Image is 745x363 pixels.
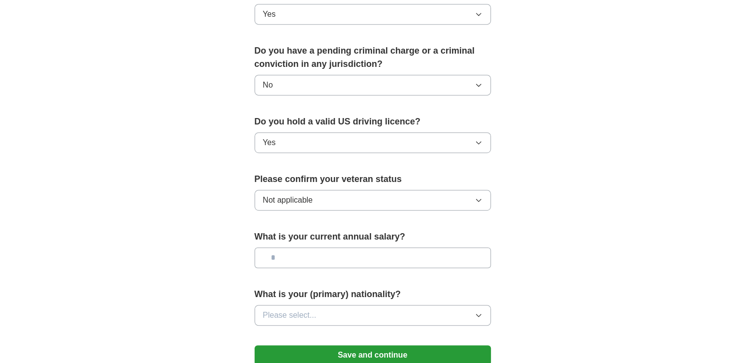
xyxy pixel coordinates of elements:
[255,190,491,211] button: Not applicable
[255,132,491,153] button: Yes
[255,173,491,186] label: Please confirm your veteran status
[263,8,276,20] span: Yes
[255,115,491,128] label: Do you hold a valid US driving licence?
[263,137,276,149] span: Yes
[255,75,491,95] button: No
[263,309,317,321] span: Please select...
[263,79,273,91] span: No
[255,305,491,326] button: Please select...
[255,288,491,301] label: What is your (primary) nationality?
[255,44,491,71] label: Do you have a pending criminal charge or a criminal conviction in any jurisdiction?
[263,194,313,206] span: Not applicable
[255,230,491,243] label: What is your current annual salary?
[255,4,491,25] button: Yes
